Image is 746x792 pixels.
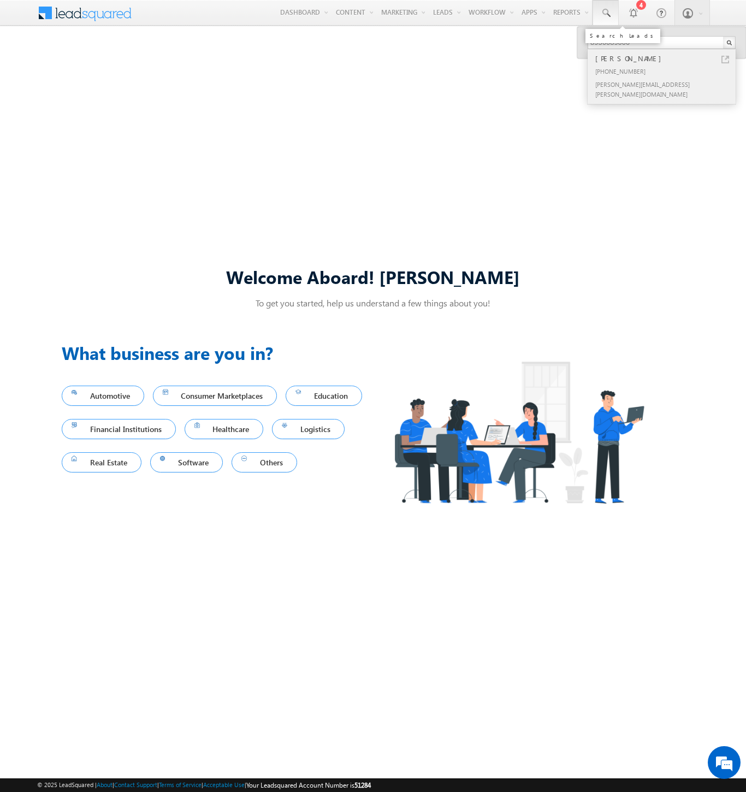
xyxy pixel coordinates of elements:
[194,422,254,436] span: Healthcare
[295,388,352,403] span: Education
[593,78,739,101] div: [PERSON_NAME][EMAIL_ADDRESS][PERSON_NAME][DOMAIN_NAME]
[203,781,245,788] a: Acceptable Use
[97,781,113,788] a: About
[62,265,684,288] div: Welcome Aboard! [PERSON_NAME]
[72,455,132,470] span: Real Estate
[593,64,739,78] div: [PHONE_NUMBER]
[163,388,268,403] span: Consumer Marketplaces
[72,388,134,403] span: Automotive
[72,422,166,436] span: Financial Institutions
[282,422,335,436] span: Logistics
[373,340,665,525] img: Industry.png
[590,32,656,39] div: Search Leads
[37,780,371,790] span: © 2025 LeadSquared | | | | |
[114,781,157,788] a: Contact Support
[241,455,287,470] span: Others
[354,781,371,789] span: 51284
[593,52,739,64] div: [PERSON_NAME]
[246,781,371,789] span: Your Leadsquared Account Number is
[62,297,684,309] p: To get you started, help us understand a few things about you!
[62,340,373,366] h3: What business are you in?
[159,781,202,788] a: Terms of Service
[160,455,214,470] span: Software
